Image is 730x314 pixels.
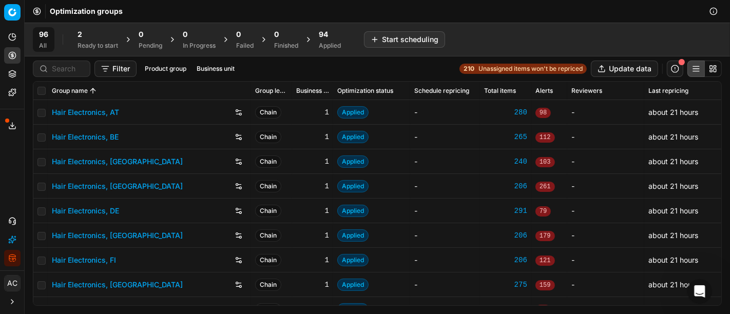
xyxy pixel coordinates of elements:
[255,155,281,168] span: Chain
[319,42,341,50] div: Applied
[484,280,527,290] a: 275
[183,42,216,50] div: In Progress
[484,230,527,241] div: 206
[484,255,527,265] a: 206
[567,199,644,223] td: -
[591,61,658,77] button: Update data
[567,100,644,125] td: -
[648,108,698,116] span: about 21 hours
[484,132,527,142] a: 265
[296,230,329,241] div: 1
[648,305,698,313] span: about 21 hours
[52,230,183,241] a: Hair Electronics, [GEOGRAPHIC_DATA]
[567,125,644,149] td: -
[410,223,480,248] td: -
[52,132,119,142] a: Hair Electronics, BE
[484,87,516,95] span: Total items
[193,63,239,75] button: Business unit
[255,106,281,119] span: Chain
[567,149,644,174] td: -
[648,132,698,141] span: about 21 hours
[183,29,187,40] span: 0
[337,131,369,143] span: Applied
[78,29,82,40] span: 2
[52,181,183,191] a: Hair Electronics, [GEOGRAPHIC_DATA]
[484,107,527,117] a: 280
[410,248,480,272] td: -
[255,180,281,192] span: Chain
[687,279,712,304] iframe: Intercom live chat
[255,87,288,95] span: Group level
[337,155,369,168] span: Applied
[567,174,644,199] td: -
[274,29,279,40] span: 0
[255,131,281,143] span: Chain
[255,205,281,217] span: Chain
[255,279,281,291] span: Chain
[236,42,254,50] div: Failed
[567,248,644,272] td: -
[535,132,555,143] span: 112
[236,29,241,40] span: 0
[484,181,527,191] a: 206
[141,63,190,75] button: Product group
[484,156,527,167] a: 240
[296,280,329,290] div: 1
[648,182,698,190] span: about 21 hours
[94,61,137,77] button: Filter
[535,206,551,217] span: 79
[337,205,369,217] span: Applied
[535,280,555,290] span: 159
[337,254,369,266] span: Applied
[296,156,329,167] div: 1
[78,42,118,50] div: Ready to start
[410,125,480,149] td: -
[52,206,119,216] a: Hair Electronics, DE
[648,157,698,166] span: about 21 hours
[274,42,298,50] div: Finished
[52,280,183,290] a: Hair Electronics, [GEOGRAPHIC_DATA]
[410,149,480,174] td: -
[39,29,48,40] span: 96
[535,182,555,192] span: 261
[648,231,698,240] span: about 21 hours
[52,87,88,95] span: Group name
[139,29,143,40] span: 0
[39,42,48,50] div: All
[4,275,21,291] button: AC
[364,31,445,48] button: Start scheduling
[414,87,469,95] span: Schedule repricing
[410,100,480,125] td: -
[337,229,369,242] span: Applied
[5,276,20,291] span: AC
[296,107,329,117] div: 1
[337,279,369,291] span: Applied
[535,231,555,241] span: 179
[139,42,162,50] div: Pending
[567,272,644,297] td: -
[296,132,329,142] div: 1
[535,256,555,266] span: 121
[535,157,555,167] span: 103
[648,87,688,95] span: Last repricing
[484,206,527,216] a: 291
[296,87,329,95] span: Business unit
[255,254,281,266] span: Chain
[464,65,474,73] strong: 210
[478,65,583,73] span: Unassigned items won't be repriced
[296,206,329,216] div: 1
[296,181,329,191] div: 1
[337,180,369,192] span: Applied
[255,229,281,242] span: Chain
[410,174,480,199] td: -
[52,255,116,265] a: Hair Electronics, FI
[410,272,480,297] td: -
[52,64,84,74] input: Search
[648,280,698,289] span: about 21 hours
[50,6,123,16] span: Optimization groups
